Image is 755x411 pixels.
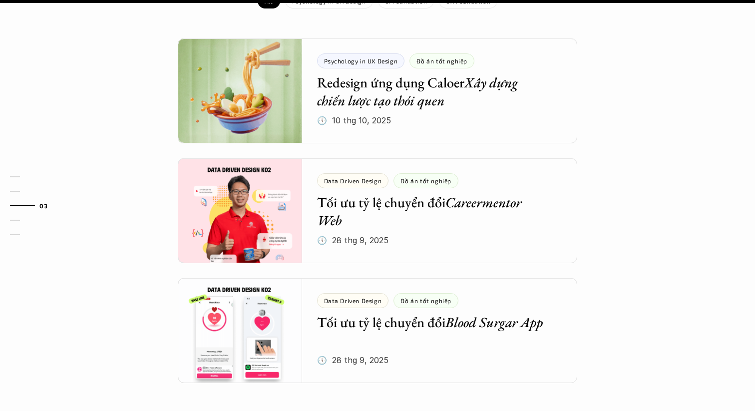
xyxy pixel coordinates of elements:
[39,202,47,209] strong: 03
[178,158,577,263] a: Data Driven DesignĐồ án tốt nghiệpTối ưu tỷ lệ chuyển đổiCareermentor Web🕔 28 thg 9, 2025
[178,38,577,143] a: Psychology in UX DesignĐồ án tốt nghiệpRedesign ứng dụng CaloerXây dựng chiến lược tạo thói quen🕔...
[10,200,57,212] a: 03
[178,278,577,383] a: Data Driven DesignĐồ án tốt nghiệpTối ưu tỷ lệ chuyển đổiBlood Surgar App🕔 28 thg 9, 2025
